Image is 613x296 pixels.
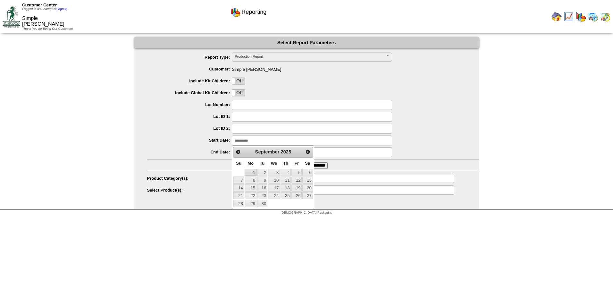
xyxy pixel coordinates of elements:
[236,161,241,166] span: Sunday
[22,3,57,7] span: Customer Center
[147,55,232,60] label: Report Type:
[268,184,280,191] a: 17
[281,211,332,215] span: [DEMOGRAPHIC_DATA] Packaging
[233,192,244,199] a: 21
[302,169,313,176] a: 6
[232,89,245,96] div: OnOff
[257,192,267,199] a: 23
[233,177,244,184] a: 7
[245,177,256,184] a: 8
[22,16,64,27] span: Simple [PERSON_NAME]
[3,6,20,27] img: ZoRoCo_Logo(Green%26Foil)%20jpg.webp
[56,7,67,11] a: (logout)
[551,12,562,22] img: home.gif
[283,161,288,166] span: Thursday
[281,177,291,184] a: 11
[147,102,232,107] label: Lot Number:
[245,184,256,191] a: 15
[305,149,310,154] span: Next
[147,150,232,154] label: End Date:
[281,184,291,191] a: 18
[576,12,586,22] img: graph.gif
[147,64,479,72] span: Simple [PERSON_NAME]
[281,150,291,155] span: 2025
[232,78,245,85] div: OnOff
[241,9,266,15] span: Reporting
[281,192,291,199] a: 25
[268,169,280,176] a: 3
[291,177,302,184] a: 12
[147,126,232,131] label: Lot ID 2:
[257,184,267,191] a: 16
[22,27,73,31] span: Thank You for Being Our Customer!
[268,177,280,184] a: 10
[234,148,242,156] a: Prev
[147,176,232,181] label: Product Category(s):
[236,149,241,154] span: Prev
[295,161,299,166] span: Friday
[305,161,310,166] span: Saturday
[257,169,267,176] a: 2
[302,184,313,191] a: 20
[281,169,291,176] a: 4
[257,177,267,184] a: 9
[302,192,313,199] a: 27
[588,12,598,22] img: calendarprod.gif
[147,67,232,71] label: Customer:
[257,200,267,207] a: 30
[147,188,232,193] label: Select Product(s):
[564,12,574,22] img: line_graph.gif
[232,78,245,84] label: Off
[245,192,256,199] a: 22
[304,148,312,156] a: Next
[291,169,302,176] a: 5
[291,192,302,199] a: 26
[147,90,232,95] label: Include Global Kit Children:
[248,161,254,166] span: Monday
[268,192,280,199] a: 24
[147,138,232,143] label: Start Date:
[230,7,240,17] img: graph.gif
[291,184,302,191] a: 19
[271,161,277,166] span: Wednesday
[600,12,610,22] img: calendarinout.gif
[233,184,244,191] a: 14
[302,177,313,184] a: 13
[255,150,280,155] span: September
[232,90,245,96] label: Off
[245,200,256,207] a: 29
[245,169,256,176] a: 1
[147,114,232,119] label: Lot ID 1:
[147,78,232,83] label: Include Kit Children:
[22,7,67,11] span: Logged in as Ccampbell
[260,161,265,166] span: Tuesday
[235,53,383,61] span: Production Report
[233,200,244,207] a: 28
[134,37,479,48] div: Select Report Parameters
